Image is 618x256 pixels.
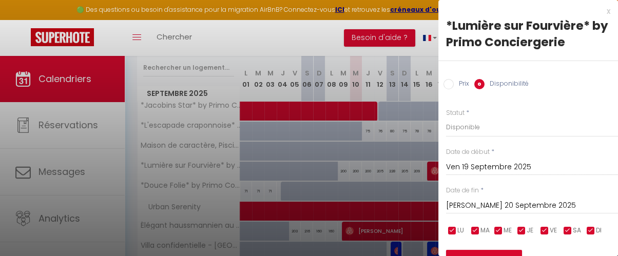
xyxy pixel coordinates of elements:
[527,226,533,235] span: JE
[446,186,479,195] label: Date de fin
[454,79,469,90] label: Prix
[8,4,39,35] button: Ouvrir le widget de chat LiveChat
[457,226,464,235] span: LU
[446,17,610,50] div: *Lumière sur Fourvière* by Primo Conciergerie
[550,226,557,235] span: VE
[446,147,490,157] label: Date de début
[480,226,490,235] span: MA
[446,108,465,118] label: Statut
[438,5,610,17] div: x
[573,226,581,235] span: SA
[504,226,512,235] span: ME
[485,79,529,90] label: Disponibilité
[596,226,602,235] span: DI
